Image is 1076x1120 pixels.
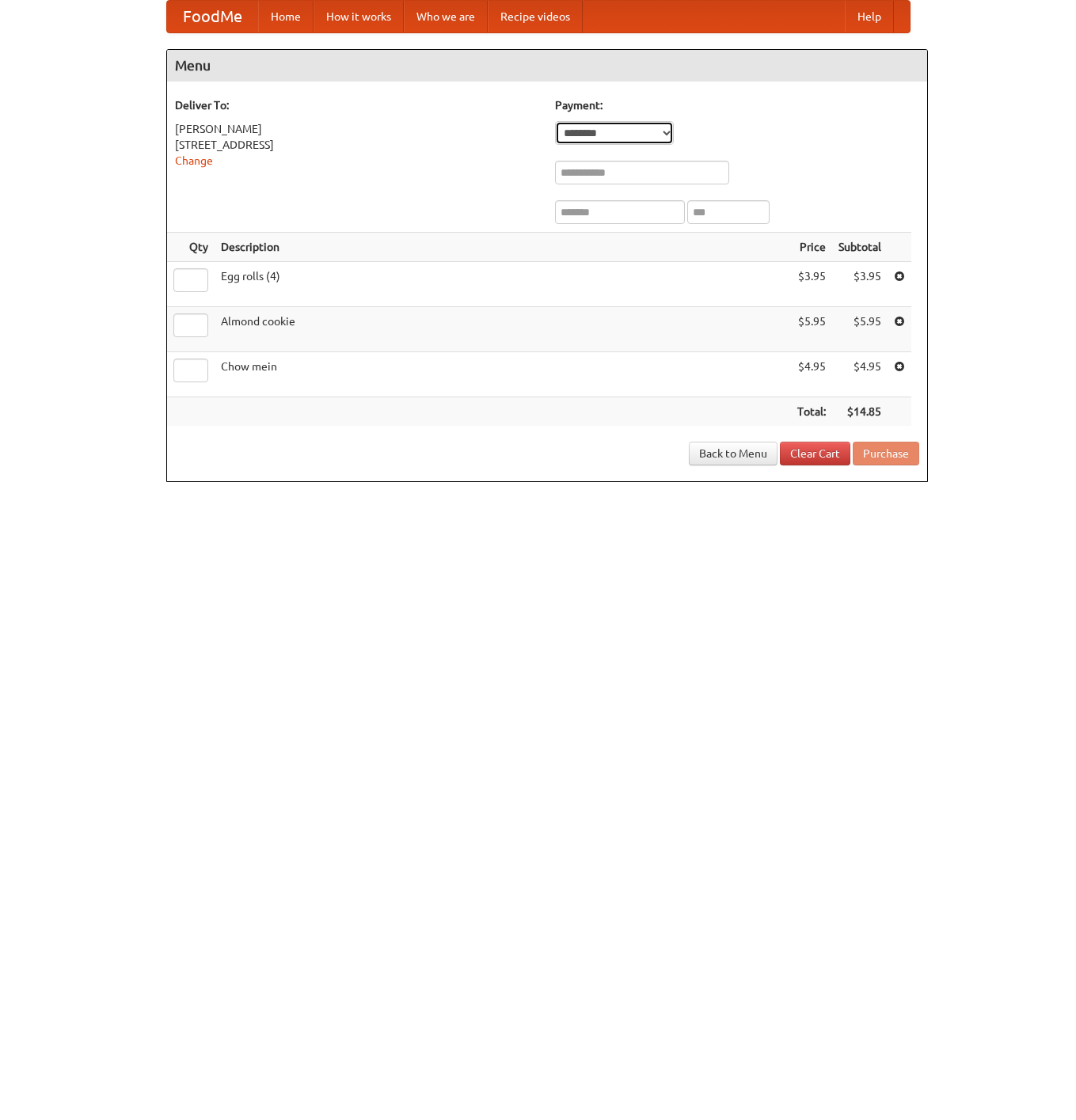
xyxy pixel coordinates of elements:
td: $5.95 [791,307,832,352]
td: $4.95 [832,352,888,397]
h5: Deliver To: [175,97,539,113]
th: Description [215,233,791,262]
h5: Payment: [555,97,919,113]
td: $4.95 [791,352,832,397]
td: Almond cookie [215,307,791,352]
th: Qty [167,233,215,262]
a: Home [258,1,314,32]
a: Recipe videos [488,1,583,32]
a: Who we are [404,1,488,32]
a: Clear Cart [780,442,850,465]
div: [PERSON_NAME] [175,121,539,137]
td: Chow mein [215,352,791,397]
th: Subtotal [832,233,888,262]
a: Back to Menu [689,442,778,465]
div: [STREET_ADDRESS] [175,137,539,153]
th: $14.85 [832,397,888,427]
th: Total: [791,397,832,427]
a: Help [845,1,894,32]
a: How it works [314,1,404,32]
h4: Menu [167,50,927,82]
button: Purchase [853,442,919,465]
td: $3.95 [791,262,832,307]
th: Price [791,233,832,262]
td: $5.95 [832,307,888,352]
a: Change [175,154,213,167]
td: $3.95 [832,262,888,307]
a: FoodMe [167,1,258,32]
td: Egg rolls (4) [215,262,791,307]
